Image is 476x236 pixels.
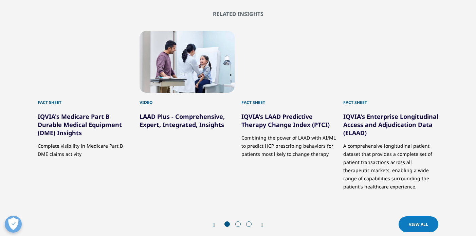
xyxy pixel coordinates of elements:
[38,137,133,158] p: Complete visibility in Medicare Part B DME claims activity
[241,129,336,158] p: Combining the power of LAAD with AI/ML to predict HCP prescribing behaviors for patients most lik...
[38,93,133,106] div: Fact Sheet
[409,221,428,227] span: VIEW ALL
[241,31,336,191] div: 3 / 12
[399,216,438,232] a: VIEW ALL
[343,112,438,137] a: IQVIA's Enterprise Longitudinal Access and Adjudication Data (ELAAD)
[140,112,225,129] a: LAAD Plus - Comprehensive, Expert, Integrated, Insights
[140,31,235,191] div: 2 / 12
[38,31,133,191] div: 1 / 12
[213,222,222,228] div: Previous slide
[254,222,263,228] div: Next slide
[38,112,122,137] a: IQVIA's Medicare Part B Durable Medical Equipment (DME) Insights
[343,93,438,106] div: Fact Sheet
[343,31,438,191] div: 4 / 12
[241,93,336,106] div: Fact Sheet
[38,11,438,17] h2: Related Insights
[343,137,438,191] p: A comprehensive longitudinal patient dataset that provides a complete set of patient transactions...
[140,93,235,106] div: Video
[241,112,330,129] a: IQVIA's LAAD Predictive Therapy Change Index (PTCI)
[5,216,22,233] button: Open Preferences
